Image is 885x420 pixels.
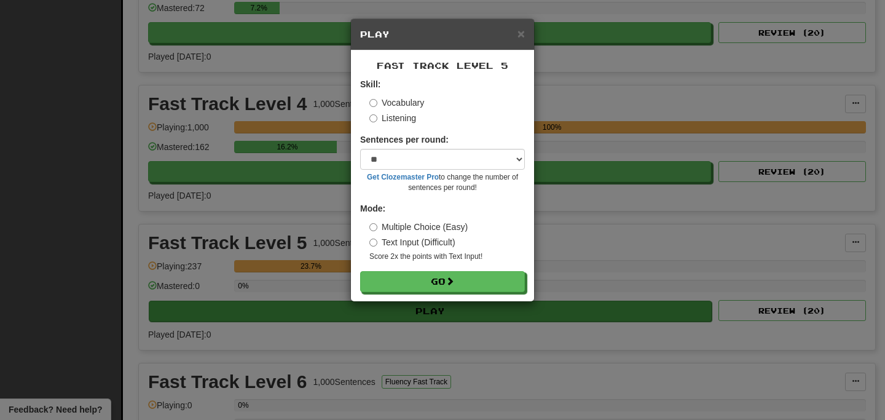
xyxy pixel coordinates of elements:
span: Fast Track Level 5 [377,60,508,71]
label: Multiple Choice (Easy) [369,221,468,233]
a: Get Clozemaster Pro [367,173,439,181]
label: Sentences per round: [360,133,449,146]
input: Text Input (Difficult) [369,239,377,247]
label: Listening [369,112,416,124]
span: × [517,26,525,41]
h5: Play [360,28,525,41]
strong: Skill: [360,79,380,89]
strong: Mode: [360,204,385,213]
button: Close [517,27,525,40]
input: Vocabulary [369,99,377,107]
input: Multiple Choice (Easy) [369,223,377,231]
label: Text Input (Difficult) [369,236,455,248]
label: Vocabulary [369,97,424,109]
small: Score 2x the points with Text Input ! [369,252,525,262]
button: Go [360,271,525,292]
small: to change the number of sentences per round! [360,172,525,193]
input: Listening [369,114,377,122]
